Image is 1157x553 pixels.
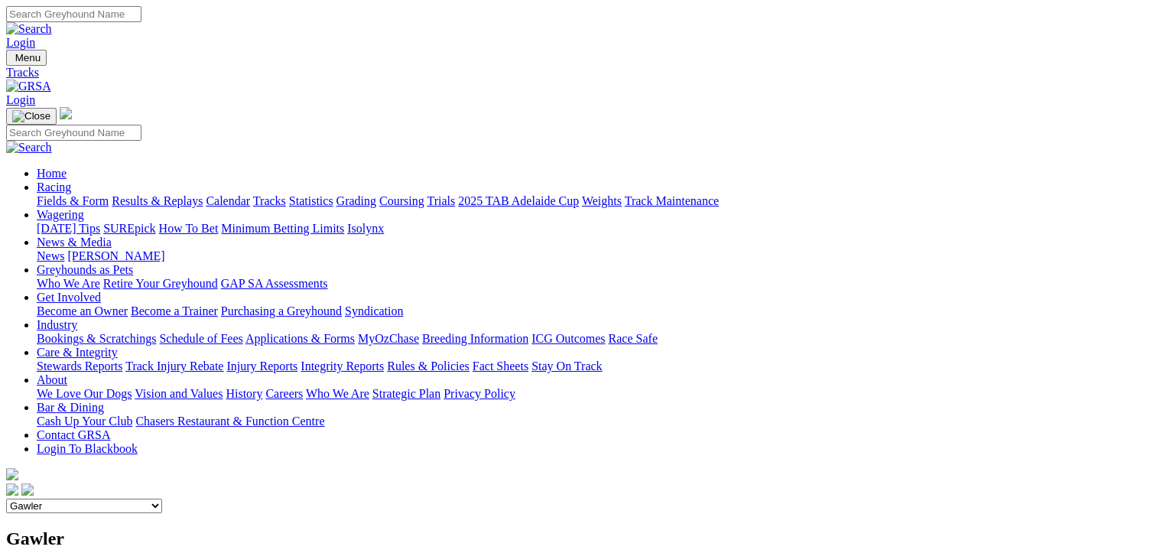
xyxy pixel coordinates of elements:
img: facebook.svg [6,483,18,496]
a: MyOzChase [358,332,419,345]
input: Search [6,6,141,22]
div: Get Involved [37,304,1151,318]
a: Retire Your Greyhound [103,277,218,290]
a: News & Media [37,236,112,249]
a: Tracks [6,66,1151,80]
a: Home [37,167,67,180]
h2: Gawler [6,529,1151,549]
a: Isolynx [347,222,384,235]
a: Greyhounds as Pets [37,263,133,276]
div: Industry [37,332,1151,346]
a: Rules & Policies [387,359,470,372]
a: ICG Outcomes [531,332,605,345]
div: Greyhounds as Pets [37,277,1151,291]
img: Search [6,22,52,36]
a: Become an Owner [37,304,128,317]
a: Wagering [37,208,84,221]
a: Vision and Values [135,387,223,400]
div: Racing [37,194,1151,208]
a: Chasers Restaurant & Function Centre [135,415,324,428]
a: Integrity Reports [301,359,384,372]
span: Menu [15,52,41,63]
a: Track Maintenance [625,194,719,207]
a: Applications & Forms [245,332,355,345]
a: Industry [37,318,77,331]
a: Results & Replays [112,194,203,207]
a: Who We Are [37,277,100,290]
a: Bookings & Scratchings [37,332,156,345]
a: Login [6,93,35,106]
img: GRSA [6,80,51,93]
a: Login [6,36,35,49]
div: News & Media [37,249,1151,263]
img: logo-grsa-white.png [60,107,72,119]
div: Bar & Dining [37,415,1151,428]
a: News [37,249,64,262]
a: Statistics [289,194,333,207]
a: Privacy Policy [444,387,515,400]
a: History [226,387,262,400]
a: Bar & Dining [37,401,104,414]
a: Breeding Information [422,332,528,345]
a: We Love Our Dogs [37,387,132,400]
a: Stay On Track [531,359,602,372]
div: About [37,387,1151,401]
a: [DATE] Tips [37,222,100,235]
a: Fact Sheets [473,359,528,372]
img: logo-grsa-white.png [6,468,18,480]
a: Cash Up Your Club [37,415,132,428]
a: Login To Blackbook [37,442,138,455]
a: Who We Are [306,387,369,400]
a: Contact GRSA [37,428,110,441]
a: Race Safe [608,332,657,345]
a: Trials [427,194,455,207]
a: Purchasing a Greyhound [221,304,342,317]
a: Grading [336,194,376,207]
a: GAP SA Assessments [221,277,328,290]
a: Coursing [379,194,424,207]
a: 2025 TAB Adelaide Cup [458,194,579,207]
div: Wagering [37,222,1151,236]
a: About [37,373,67,386]
a: Track Injury Rebate [125,359,223,372]
img: twitter.svg [21,483,34,496]
a: Schedule of Fees [159,332,242,345]
a: Injury Reports [226,359,297,372]
button: Toggle navigation [6,50,47,66]
button: Toggle navigation [6,108,57,125]
a: SUREpick [103,222,155,235]
a: Fields & Form [37,194,109,207]
div: Care & Integrity [37,359,1151,373]
a: Care & Integrity [37,346,118,359]
a: [PERSON_NAME] [67,249,164,262]
a: Racing [37,181,71,194]
a: Strategic Plan [372,387,440,400]
a: Calendar [206,194,250,207]
a: Minimum Betting Limits [221,222,344,235]
a: Weights [582,194,622,207]
a: Become a Trainer [131,304,218,317]
img: Search [6,141,52,155]
a: Get Involved [37,291,101,304]
a: Stewards Reports [37,359,122,372]
a: How To Bet [159,222,219,235]
a: Syndication [345,304,403,317]
input: Search [6,125,141,141]
img: Close [12,110,50,122]
a: Tracks [253,194,286,207]
a: Careers [265,387,303,400]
